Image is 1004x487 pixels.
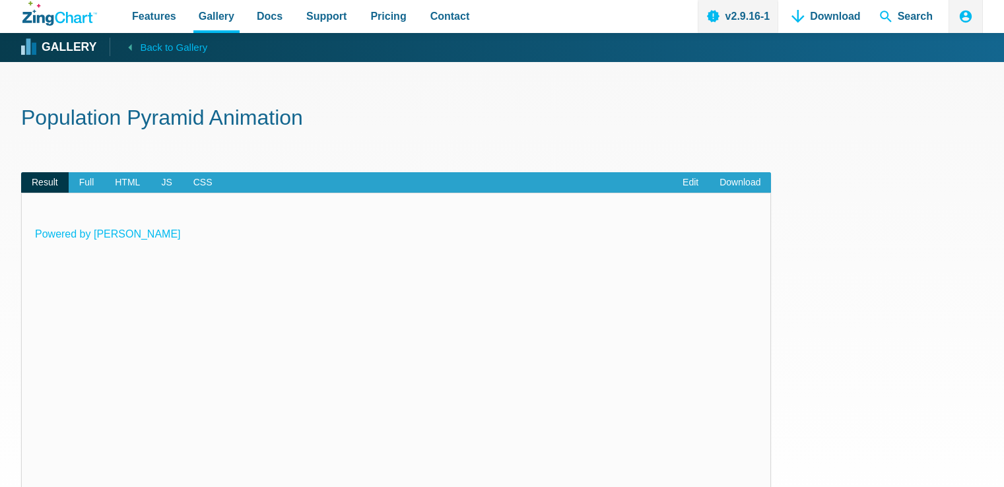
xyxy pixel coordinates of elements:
span: Contact [430,7,470,25]
a: Gallery [22,38,96,57]
span: Features [132,7,176,25]
span: Pricing [370,7,406,25]
a: Download [709,172,771,193]
span: Result [21,172,69,193]
a: Edit [672,172,709,193]
span: JS [151,172,182,193]
span: Gallery [199,7,234,25]
span: HTML [104,172,151,193]
span: Back to Gallery [140,39,207,56]
span: CSS [183,172,223,193]
span: Support [306,7,347,25]
span: Full [69,172,105,193]
a: Powered by [PERSON_NAME] [35,228,181,240]
a: Back to Gallery [110,38,207,56]
strong: Gallery [42,42,96,53]
span: Docs [257,7,283,25]
h1: Population Pyramid Animation [21,104,983,134]
a: ZingChart Logo. Click to return to the homepage [22,1,97,26]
